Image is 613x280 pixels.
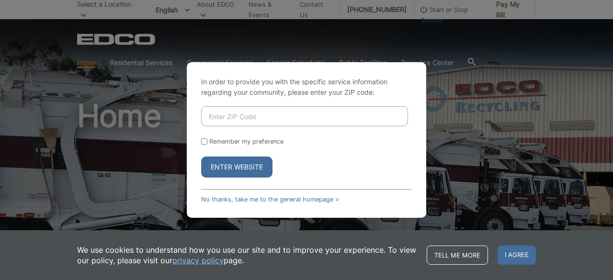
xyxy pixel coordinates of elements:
[77,245,417,266] p: We use cookies to understand how you use our site and to improve your experience. To view our pol...
[201,77,412,98] p: In order to provide you with the specific service information regarding your community, please en...
[209,138,284,145] label: Remember my preference
[498,246,536,265] span: I agree
[172,255,224,266] a: privacy policy
[427,246,488,265] a: Tell me more
[201,106,408,126] input: Enter ZIP Code
[201,196,339,203] a: No thanks, take me to the general homepage >
[201,157,272,178] button: Enter Website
